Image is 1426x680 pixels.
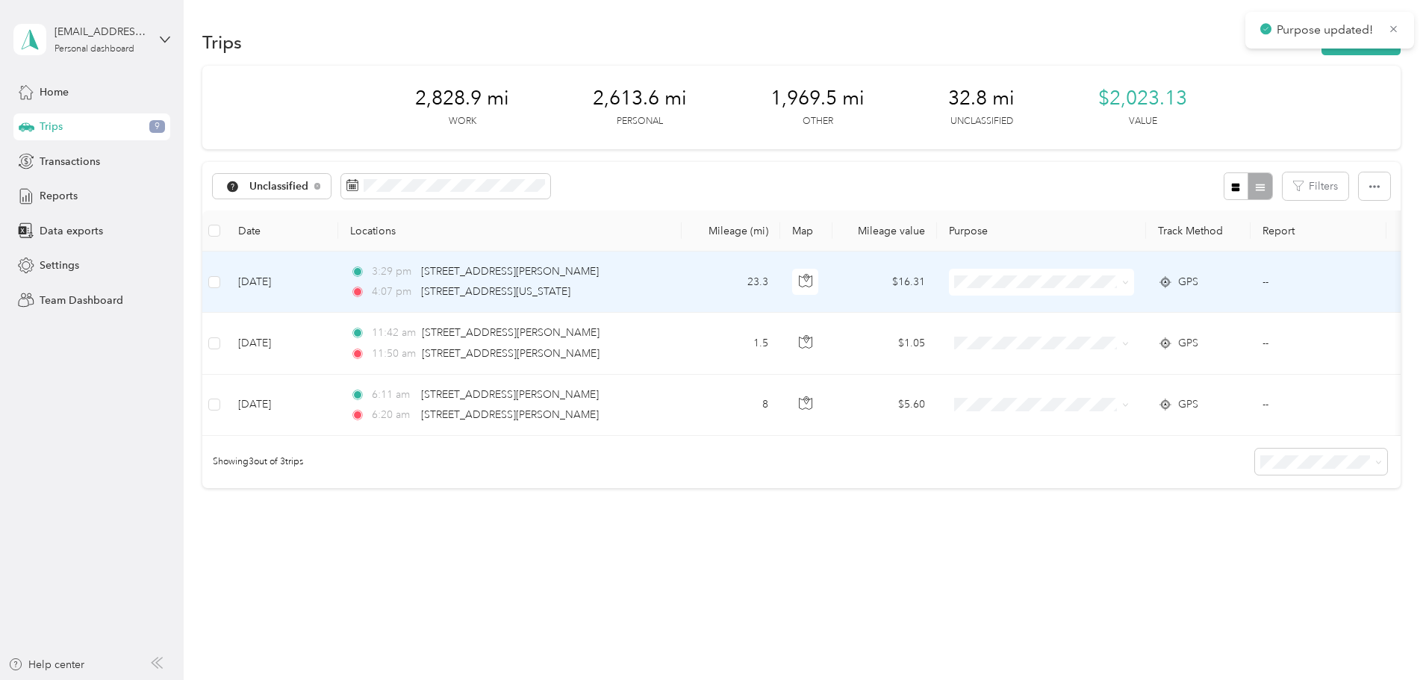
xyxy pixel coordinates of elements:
[202,34,242,50] h1: Trips
[1178,396,1198,413] span: GPS
[226,375,338,436] td: [DATE]
[226,313,338,374] td: [DATE]
[40,258,79,273] span: Settings
[832,375,937,436] td: $5.60
[421,388,599,401] span: [STREET_ADDRESS][PERSON_NAME]
[1251,375,1386,436] td: --
[55,45,134,54] div: Personal dashboard
[832,313,937,374] td: $1.05
[1277,21,1377,40] p: Purpose updated!
[1098,87,1187,110] span: $2,023.13
[40,188,78,204] span: Reports
[1251,313,1386,374] td: --
[1251,210,1386,252] th: Report
[40,223,103,239] span: Data exports
[226,252,338,313] td: [DATE]
[682,252,780,313] td: 23.3
[1178,335,1198,352] span: GPS
[937,210,1146,252] th: Purpose
[372,325,416,341] span: 11:42 am
[1146,210,1251,252] th: Track Method
[55,24,148,40] div: [EMAIL_ADDRESS][DOMAIN_NAME]
[372,407,414,423] span: 6:20 am
[1342,596,1426,680] iframe: Everlance-gr Chat Button Frame
[682,313,780,374] td: 1.5
[372,284,414,300] span: 4:07 pm
[780,210,832,252] th: Map
[832,252,937,313] td: $16.31
[832,210,937,252] th: Mileage value
[202,455,303,469] span: Showing 3 out of 3 trips
[40,84,69,100] span: Home
[226,210,338,252] th: Date
[422,326,600,339] span: [STREET_ADDRESS][PERSON_NAME]
[40,119,63,134] span: Trips
[421,265,599,278] span: [STREET_ADDRESS][PERSON_NAME]
[803,115,833,128] p: Other
[682,375,780,436] td: 8
[421,285,570,298] span: [STREET_ADDRESS][US_STATE]
[8,657,84,673] button: Help center
[149,120,165,134] span: 9
[1129,115,1157,128] p: Value
[40,293,123,308] span: Team Dashboard
[948,87,1015,110] span: 32.8 mi
[682,210,780,252] th: Mileage (mi)
[593,87,687,110] span: 2,613.6 mi
[415,87,509,110] span: 2,828.9 mi
[1251,252,1386,313] td: --
[40,154,100,169] span: Transactions
[338,210,682,252] th: Locations
[1283,172,1348,200] button: Filters
[449,115,476,128] p: Work
[372,346,416,362] span: 11:50 am
[950,115,1013,128] p: Unclassified
[372,387,414,403] span: 6:11 am
[421,408,599,421] span: [STREET_ADDRESS][PERSON_NAME]
[422,347,600,360] span: [STREET_ADDRESS][PERSON_NAME]
[770,87,865,110] span: 1,969.5 mi
[617,115,663,128] p: Personal
[249,181,309,192] span: Unclassified
[372,263,414,280] span: 3:29 pm
[1178,274,1198,290] span: GPS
